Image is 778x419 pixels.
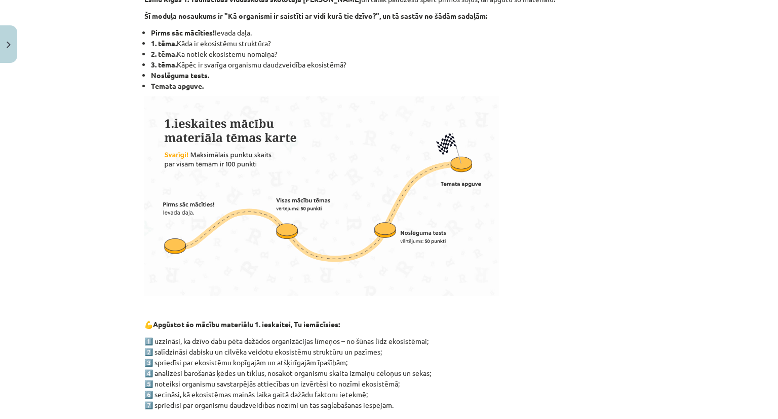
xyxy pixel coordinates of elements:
p: 1️⃣ uzzināsi, ka dzīvo dabu pēta dažādos organizācijas līmeņos – no šūnas līdz ekosistēmai; 2️⃣ s... [144,336,634,410]
li: Kā notiek ekosistēmu nomaiņa? [151,49,634,59]
strong: Noslēguma tests. [151,71,209,80]
strong: 1. tēma. [151,39,177,48]
strong: Pirms sāc mācīties! [151,28,215,37]
strong: 2. tēma. [151,49,177,58]
li: Kāda ir ekosistēmu struktūra? [151,38,634,49]
li: Kāpēc ir svarīga organismu daudzveidība ekosistēmā? [151,59,634,70]
strong: Apgūstot šo mācību materiālu 1. ieskaitei, Tu iemācīsies: [153,320,340,329]
strong: Temata apguve. [151,81,204,90]
b: Šī moduļa nosaukums ir "Kā organismi ir saistīti ar vidi kurā tie dzīvo?", un tā sastāv no šādām ... [144,11,487,20]
p: 💪 [144,319,634,330]
li: Ievada daļa. [151,27,634,38]
strong: 3. tēma. [151,60,177,69]
img: icon-close-lesson-0947bae3869378f0d4975bcd49f059093ad1ed9edebbc8119c70593378902aed.svg [7,42,11,48]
